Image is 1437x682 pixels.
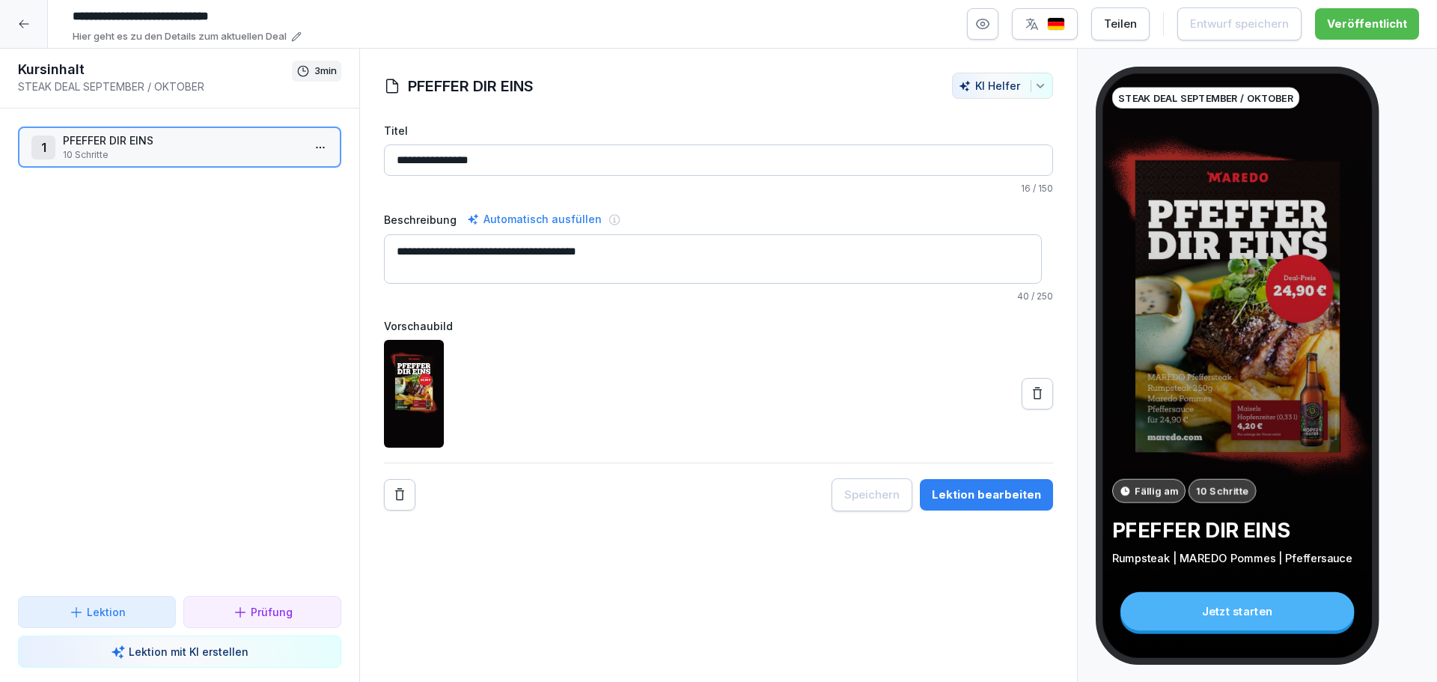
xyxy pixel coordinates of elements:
[63,133,302,148] p: PFEFFER DIR EINS
[408,75,534,97] h1: PFEFFER DIR EINS
[932,487,1041,503] div: Lektion bearbeiten
[384,479,415,511] button: Remove
[1196,484,1249,498] p: 10 Schritte
[183,596,341,628] button: Prüfung
[384,340,444,448] img: r8o0p541jtpo8mg7p3oeqpq4.png
[384,123,1053,138] label: Titel
[920,479,1053,511] button: Lektion bearbeiten
[129,644,248,660] p: Lektion mit KI erstellen
[1112,551,1362,566] p: Rumpsteak | MAREDO Pommes | Pfeffersauce
[952,73,1053,99] button: KI Helfer
[384,290,1053,303] p: / 250
[1118,91,1293,105] p: STEAK DEAL SEPTEMBER / OKTOBER
[18,127,341,168] div: 1PFEFFER DIR EINS10 Schritte
[1047,17,1065,31] img: de.svg
[464,210,605,228] div: Automatisch ausfüllen
[1112,517,1362,543] p: PFEFFER DIR EINS
[18,596,176,628] button: Lektion
[832,478,912,511] button: Speichern
[384,212,457,228] label: Beschreibung
[251,604,293,620] p: Prüfung
[63,148,302,162] p: 10 Schritte
[18,636,341,668] button: Lektion mit KI erstellen
[844,487,900,503] div: Speichern
[384,182,1053,195] p: / 150
[1327,16,1407,32] div: Veröffentlicht
[1021,183,1031,194] span: 16
[1177,7,1302,40] button: Entwurf speichern
[87,604,126,620] p: Lektion
[1017,290,1029,302] span: 40
[1190,16,1289,32] div: Entwurf speichern
[73,29,287,44] p: Hier geht es zu den Details zum aktuellen Deal
[314,64,337,79] p: 3 min
[959,79,1046,92] div: KI Helfer
[18,79,292,94] p: STEAK DEAL SEPTEMBER / OKTOBER
[18,61,292,79] h1: Kursinhalt
[1315,8,1419,40] button: Veröffentlicht
[31,136,55,159] div: 1
[384,318,1053,334] label: Vorschaubild
[1091,7,1150,40] button: Teilen
[1104,16,1137,32] div: Teilen
[1135,484,1178,498] p: Fällig am
[1120,592,1354,630] div: Jetzt starten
